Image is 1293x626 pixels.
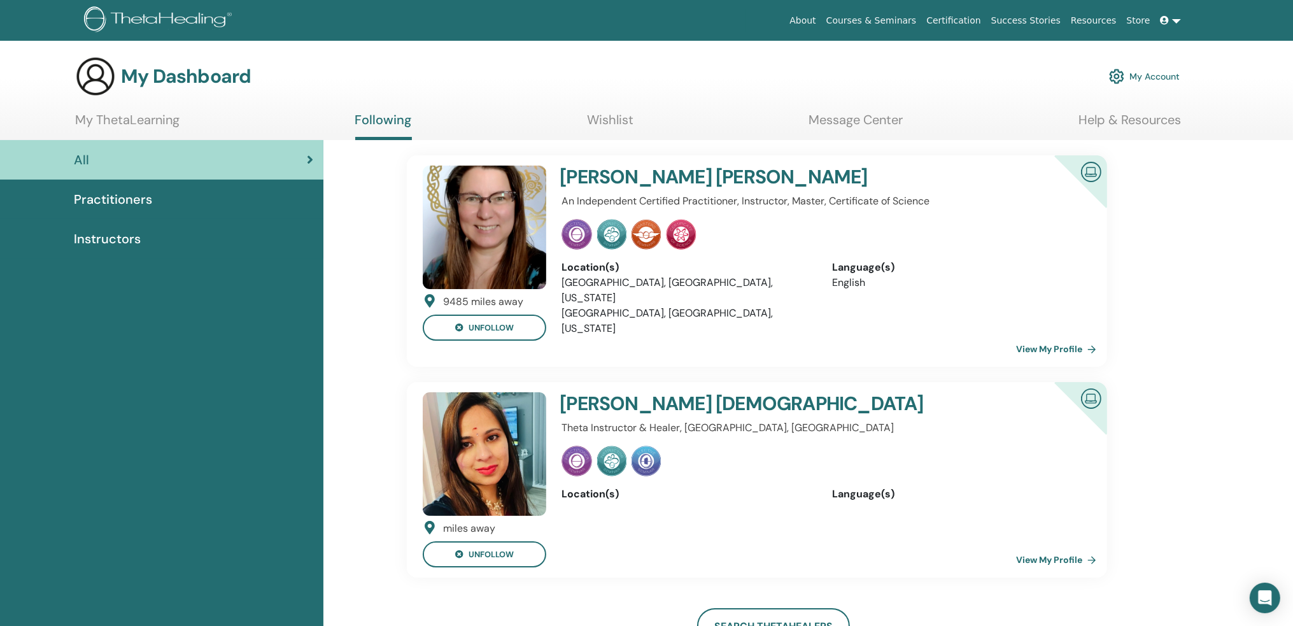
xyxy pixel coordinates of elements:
h4: [PERSON_NAME] [PERSON_NAME] [560,166,995,189]
div: Location(s) [562,487,813,502]
a: Certification [921,9,986,32]
img: default.jpg [423,392,546,516]
a: Courses & Seminars [821,9,922,32]
a: View My Profile [1016,547,1101,573]
a: Store [1122,9,1155,32]
a: Success Stories [986,9,1066,32]
li: English [832,275,1084,290]
li: [GEOGRAPHIC_DATA], [GEOGRAPHIC_DATA], [US_STATE] [562,306,813,336]
a: My ThetaLearning [75,112,180,137]
a: My Account [1109,62,1180,90]
div: 9485 miles away [443,294,523,309]
img: cog.svg [1109,66,1124,87]
img: default.jpg [423,166,546,289]
div: Open Intercom Messenger [1250,583,1280,613]
div: Language(s) [832,260,1084,275]
div: Certified Online Instructor [1034,382,1107,455]
a: View My Profile [1016,336,1101,362]
a: Resources [1066,9,1122,32]
a: Following [355,112,412,140]
img: Certified Online Instructor [1076,383,1106,412]
li: [GEOGRAPHIC_DATA], [GEOGRAPHIC_DATA], [US_STATE] [562,275,813,306]
p: Theta Instructor & Healer, [GEOGRAPHIC_DATA], [GEOGRAPHIC_DATA] [562,420,1084,436]
img: logo.png [84,6,236,35]
button: unfollow [423,541,546,567]
a: Message Center [809,112,903,137]
a: About [784,9,821,32]
a: Help & Resources [1078,112,1181,137]
p: An Independent Certified Practitioner, Instructor, Master, Certificate of Science [562,194,1084,209]
span: All [74,150,89,169]
span: Practitioners [74,190,152,209]
span: Instructors [74,229,141,248]
div: Language(s) [832,487,1084,502]
div: Certified Online Instructor [1034,155,1107,229]
img: generic-user-icon.jpg [75,56,116,97]
a: Wishlist [587,112,633,137]
div: Location(s) [562,260,813,275]
h3: My Dashboard [121,65,251,88]
h4: [PERSON_NAME] [DEMOGRAPHIC_DATA] [560,392,995,415]
div: miles away [443,521,495,536]
img: Certified Online Instructor [1076,157,1106,185]
button: unfollow [423,315,546,341]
